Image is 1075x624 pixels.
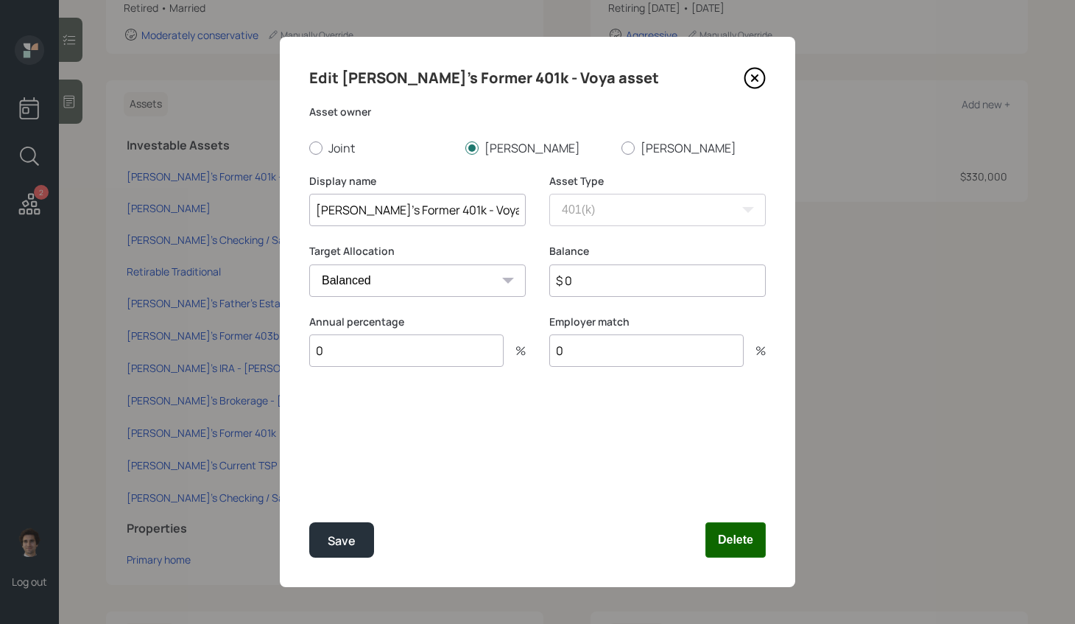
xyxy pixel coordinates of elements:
label: Annual percentage [309,315,526,329]
label: Asset owner [309,105,766,119]
h4: Edit [PERSON_NAME]'s Former 401k - Voya asset [309,66,659,90]
div: % [744,345,766,357]
label: Display name [309,174,526,189]
label: Asset Type [549,174,766,189]
label: Joint [309,140,454,156]
button: Delete [705,522,766,558]
div: Save [328,531,356,551]
label: [PERSON_NAME] [621,140,766,156]
label: Employer match [549,315,766,329]
div: % [504,345,526,357]
label: Target Allocation [309,244,526,259]
label: Balance [549,244,766,259]
label: [PERSON_NAME] [465,140,610,156]
button: Save [309,522,374,558]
